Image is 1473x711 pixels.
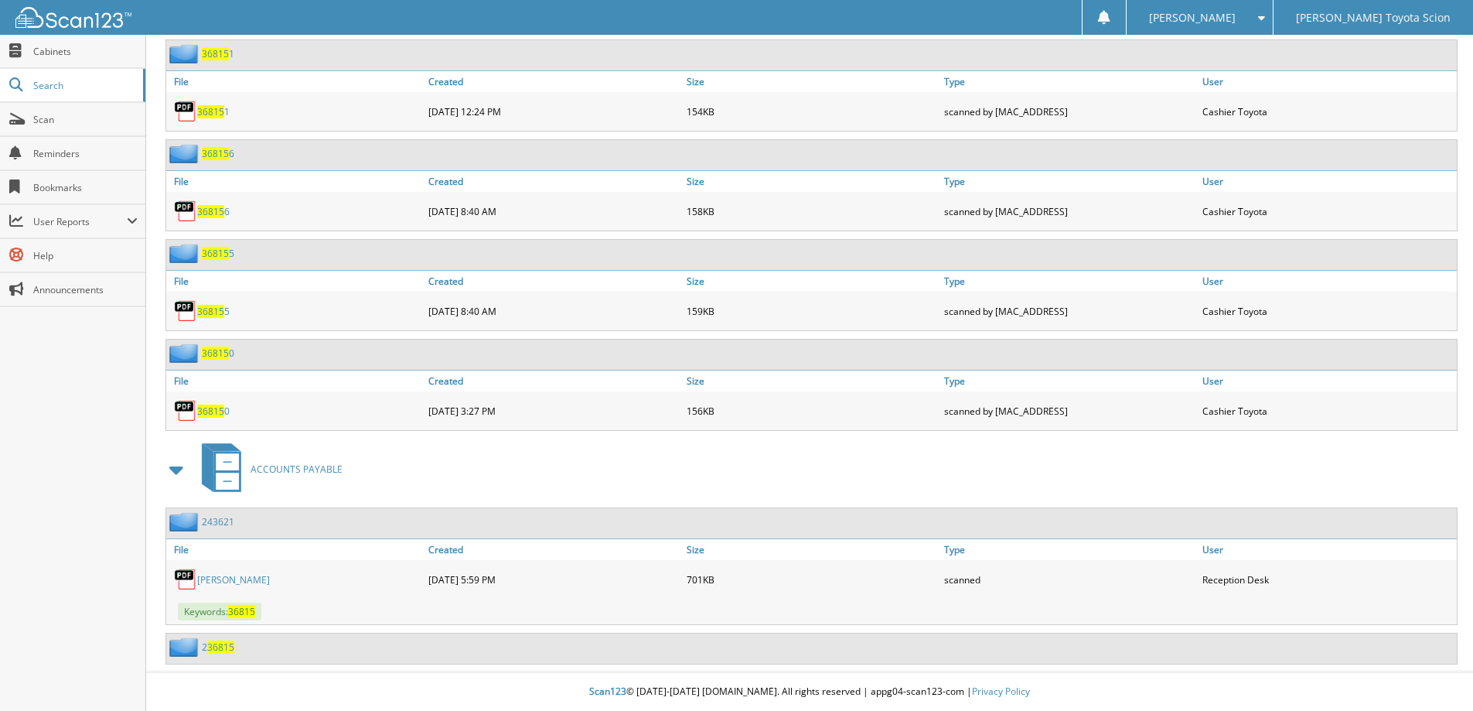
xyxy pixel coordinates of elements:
[683,296,941,326] div: 159KB
[197,305,224,318] span: 36815
[197,305,230,318] a: 368155
[589,685,626,698] span: Scan123
[940,71,1199,92] a: Type
[1296,13,1451,22] span: [PERSON_NAME] Toyota Scion
[1199,196,1457,227] div: Cashier Toyota
[166,539,425,560] a: File
[1149,13,1236,22] span: [PERSON_NAME]
[940,271,1199,292] a: Type
[33,215,127,228] span: User Reports
[146,673,1473,711] div: © [DATE]-[DATE] [DOMAIN_NAME]. All rights reserved | appg04-scan123-com |
[174,200,197,223] img: PDF.png
[174,299,197,323] img: PDF.png
[683,395,941,426] div: 156KB
[202,247,234,260] a: 368155
[1199,564,1457,595] div: Reception Desk
[202,147,234,160] a: 368156
[940,539,1199,560] a: Type
[940,296,1199,326] div: scanned by [MAC_ADDRESS]
[425,71,683,92] a: Created
[202,247,229,260] span: 36815
[1199,96,1457,127] div: Cashier Toyota
[169,144,202,163] img: folder2.png
[169,244,202,263] img: folder2.png
[174,100,197,123] img: PDF.png
[169,512,202,532] img: folder2.png
[33,283,138,296] span: Announcements
[202,147,229,160] span: 36815
[33,79,135,92] span: Search
[1199,271,1457,292] a: User
[683,71,941,92] a: Size
[197,105,224,118] span: 36815
[169,344,202,363] img: folder2.png
[425,371,683,391] a: Created
[683,196,941,227] div: 158KB
[33,181,138,194] span: Bookmarks
[1199,296,1457,326] div: Cashier Toyota
[193,439,343,500] a: ACCOUNTS PAYABLE
[251,463,343,476] span: ACCOUNTS PAYABLE
[166,371,425,391] a: File
[1396,637,1473,711] iframe: Chat Widget
[683,96,941,127] div: 154KB
[166,171,425,192] a: File
[425,196,683,227] div: [DATE] 8:40 AM
[1199,171,1457,192] a: User
[33,249,138,262] span: Help
[940,171,1199,192] a: Type
[178,603,261,620] span: Keywords:
[202,47,229,60] span: 36815
[169,638,202,657] img: folder2.png
[197,405,224,418] span: 36815
[940,564,1199,595] div: scanned
[197,105,230,118] a: 368151
[683,539,941,560] a: Size
[33,113,138,126] span: Scan
[197,205,230,218] a: 368156
[174,399,197,422] img: PDF.png
[202,347,229,360] span: 36815
[940,371,1199,391] a: Type
[425,171,683,192] a: Created
[33,45,138,58] span: Cabinets
[197,205,224,218] span: 36815
[425,539,683,560] a: Created
[202,641,234,654] a: 236815
[1199,371,1457,391] a: User
[202,515,234,528] a: 243621
[1199,395,1457,426] div: Cashier Toyota
[202,347,234,360] a: 368150
[425,296,683,326] div: [DATE] 8:40 AM
[197,573,270,586] a: [PERSON_NAME]
[683,564,941,595] div: 701KB
[197,405,230,418] a: 368150
[683,171,941,192] a: Size
[972,685,1030,698] a: Privacy Policy
[15,7,131,28] img: scan123-logo-white.svg
[207,641,234,654] span: 36815
[425,564,683,595] div: [DATE] 5:59 PM
[202,47,234,60] a: 368151
[174,568,197,591] img: PDF.png
[166,71,425,92] a: File
[169,44,202,63] img: folder2.png
[425,271,683,292] a: Created
[425,96,683,127] div: [DATE] 12:24 PM
[683,371,941,391] a: Size
[940,395,1199,426] div: scanned by [MAC_ADDRESS]
[940,96,1199,127] div: scanned by [MAC_ADDRESS]
[940,196,1199,227] div: scanned by [MAC_ADDRESS]
[166,271,425,292] a: File
[228,605,255,618] span: 36815
[425,395,683,426] div: [DATE] 3:27 PM
[1199,71,1457,92] a: User
[33,147,138,160] span: Reminders
[683,271,941,292] a: Size
[1199,539,1457,560] a: User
